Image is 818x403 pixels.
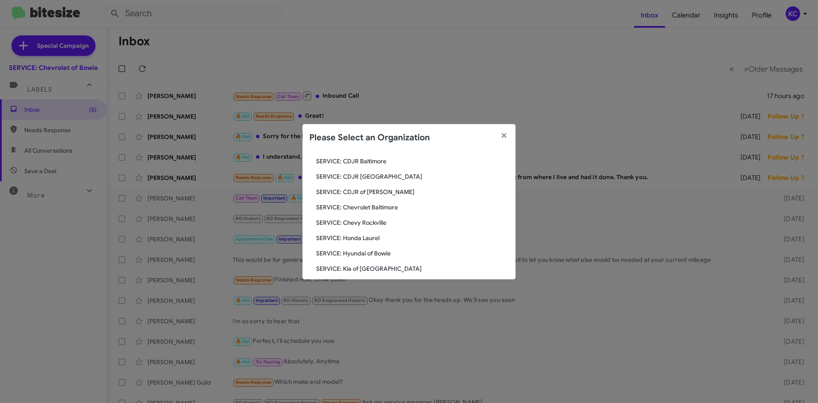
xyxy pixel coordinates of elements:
[316,172,509,181] span: SERVICE: CDJR [GEOGRAPHIC_DATA]
[316,157,509,165] span: SERVICE: CDJR Baltimore
[316,249,509,258] span: SERVICE: Hyundai of Bowie
[316,218,509,227] span: SERVICE: Chevy Rockville
[316,264,509,273] span: SERVICE: Kia of [GEOGRAPHIC_DATA]
[316,188,509,196] span: SERVICE: CDJR of [PERSON_NAME]
[316,203,509,212] span: SERVICE: Chevrolet Baltimore
[316,234,509,242] span: SERVICE: Honda Laurel
[309,131,430,145] h2: Please Select an Organization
